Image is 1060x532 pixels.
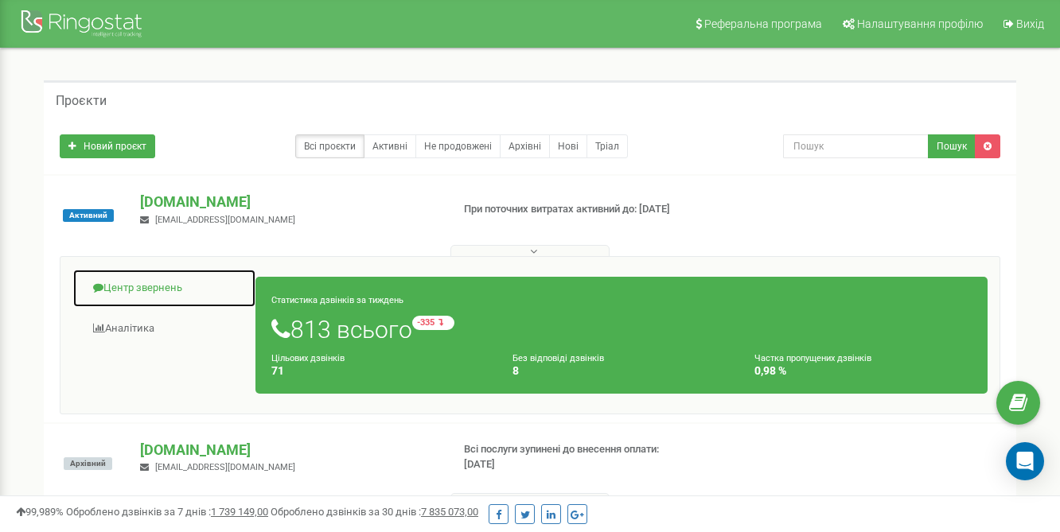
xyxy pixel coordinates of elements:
h4: 71 [271,365,489,377]
span: 99,989% [16,506,64,518]
small: -335 [412,316,454,330]
span: Реферальна програма [704,17,822,30]
h4: 0,98 % [754,365,972,377]
p: При поточних витратах активний до: [DATE] [464,202,681,217]
span: [EMAIL_ADDRESS][DOMAIN_NAME] [155,462,295,472]
a: Центр звернень [72,269,256,308]
a: Всі проєкти [295,134,364,158]
p: Всі послуги зупинені до внесення оплати: [DATE] [464,442,681,472]
a: Не продовжені [415,134,501,158]
a: Аналiтика [72,309,256,348]
input: Пошук [783,134,929,158]
span: Активний [63,209,114,222]
a: Новий проєкт [60,134,155,158]
h5: Проєкти [56,94,107,108]
span: Вихід [1016,17,1044,30]
p: [DOMAIN_NAME] [140,440,438,460]
span: Налаштування профілю [857,17,983,30]
small: Без відповіді дзвінків [512,353,604,363]
h4: 8 [512,365,730,377]
span: Оброблено дзвінків за 7 днів : [66,506,268,518]
a: Нові [549,134,587,158]
div: Open Intercom Messenger [1006,442,1044,480]
u: 7 835 073,00 [421,506,478,518]
a: Архівні [500,134,550,158]
h1: 813 всього [271,316,972,343]
span: Оброблено дзвінків за 30 днів : [271,506,478,518]
small: Цільових дзвінків [271,353,345,363]
a: Тріал [587,134,628,158]
button: Пошук [928,134,976,158]
span: [EMAIL_ADDRESS][DOMAIN_NAME] [155,215,295,225]
small: Частка пропущених дзвінків [754,353,871,363]
u: 1 739 149,00 [211,506,268,518]
p: [DOMAIN_NAME] [140,192,438,212]
a: Активні [364,134,416,158]
span: Архівний [64,457,112,470]
small: Статистика дзвінків за тиждень [271,295,403,305]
